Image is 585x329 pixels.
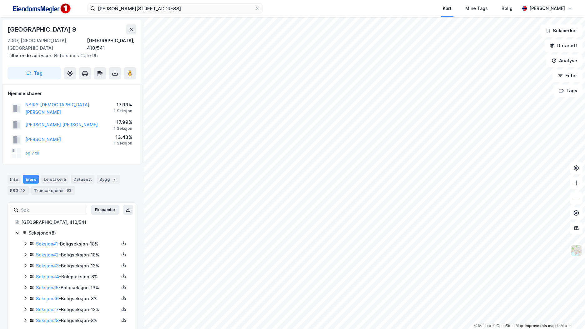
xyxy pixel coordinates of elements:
input: Søk [18,205,87,215]
div: ESG [7,186,29,195]
div: Datasett [71,175,94,184]
a: Improve this map [525,324,556,328]
a: Mapbox [474,324,492,328]
div: 17.99% [114,119,132,126]
div: Seksjoner ( 8 ) [28,229,128,237]
div: Bolig [502,5,512,12]
span: Tilhørende adresser: [7,53,54,58]
div: Leietakere [41,175,68,184]
div: [PERSON_NAME] [529,5,565,12]
a: Seksjon#8 [36,318,59,323]
div: - Boligseksjon - 18% [36,251,119,259]
div: - Boligseksjon - 13% [36,306,119,313]
div: Østersunds Gate 9b [7,52,131,59]
a: Seksjon#2 [36,252,59,257]
div: 2 [111,176,117,182]
div: Transaksjoner [31,186,75,195]
div: Info [7,175,21,184]
button: Tag [7,67,61,79]
div: 7067, [GEOGRAPHIC_DATA], [GEOGRAPHIC_DATA] [7,37,87,52]
button: Analyse [546,54,582,67]
a: Seksjon#1 [36,241,58,246]
div: Kart [443,5,452,12]
div: - Boligseksjon - 8% [36,317,119,324]
div: - Boligseksjon - 8% [36,295,119,302]
button: Filter [552,69,582,82]
div: Bygg [97,175,120,184]
div: 10 [20,187,26,194]
div: Hjemmelshaver [8,90,136,97]
div: 13.43% [114,134,132,141]
div: 17.99% [114,101,132,109]
div: [GEOGRAPHIC_DATA] 9 [7,24,77,34]
a: Seksjon#5 [36,285,58,290]
a: Seksjon#7 [36,307,59,312]
div: [GEOGRAPHIC_DATA], 410/541 [87,37,136,52]
div: 63 [65,187,72,194]
div: 1 Seksjon [114,126,132,131]
input: Søk på adresse, matrikkel, gårdeiere, leietakere eller personer [95,4,255,13]
div: - Boligseksjon - 13% [36,262,119,270]
a: Seksjon#4 [36,274,59,279]
div: - Boligseksjon - 18% [36,240,119,248]
iframe: Chat Widget [554,299,585,329]
div: [GEOGRAPHIC_DATA], 410/541 [21,219,128,226]
div: - Boligseksjon - 13% [36,284,119,291]
img: Z [570,245,582,256]
img: F4PB6Px+NJ5v8B7XTbfpPpyloAAAAASUVORK5CYII= [10,2,72,16]
div: Mine Tags [465,5,488,12]
div: Eiere [23,175,39,184]
a: OpenStreetMap [493,324,523,328]
a: Seksjon#6 [36,296,59,301]
button: Datasett [544,39,582,52]
button: Ekspander [91,205,119,215]
div: 1 Seksjon [114,141,132,146]
div: 1 Seksjon [114,109,132,114]
a: Seksjon#3 [36,263,59,268]
button: Bokmerker [540,24,582,37]
div: - Boligseksjon - 8% [36,273,119,281]
div: Kontrollprogram for chat [554,299,585,329]
button: Tags [553,84,582,97]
